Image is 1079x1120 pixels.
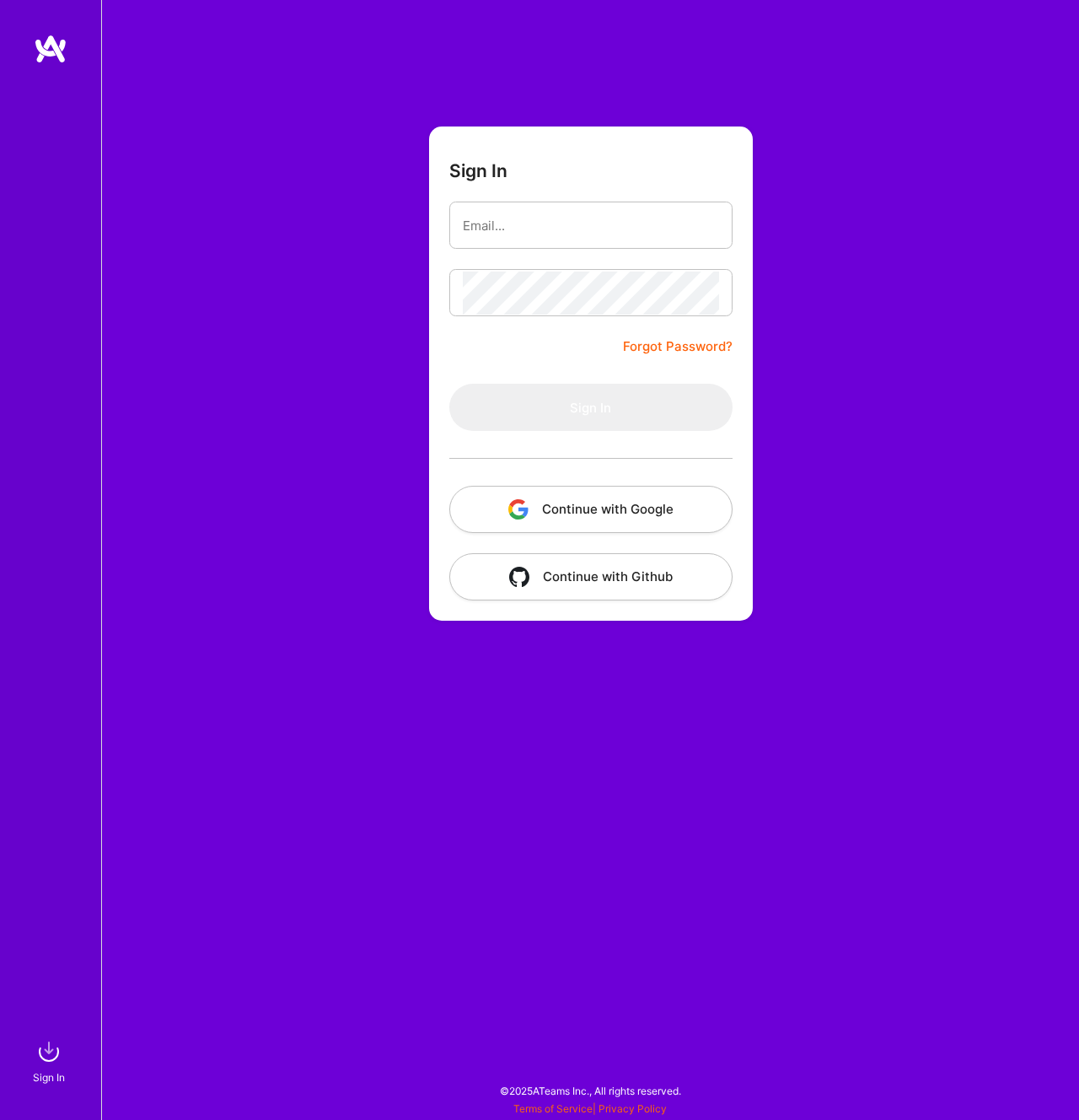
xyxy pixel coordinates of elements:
img: icon [508,499,529,520]
input: Email... [463,204,719,247]
div: © 2025 ATeams Inc., All rights reserved. [101,1069,1079,1112]
img: sign in [32,1035,66,1069]
a: Privacy Policy [599,1102,667,1115]
h3: Sign In [449,160,507,181]
span: | [513,1102,667,1115]
a: Terms of Service [513,1102,593,1115]
a: sign inSign In [35,1035,66,1086]
img: logo [34,34,67,64]
button: Continue with Google [449,486,733,533]
button: Sign In [449,384,733,431]
a: Forgot Password? [623,337,733,357]
img: icon [509,567,529,587]
div: Sign In [33,1069,65,1086]
button: Continue with Github [449,553,733,600]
